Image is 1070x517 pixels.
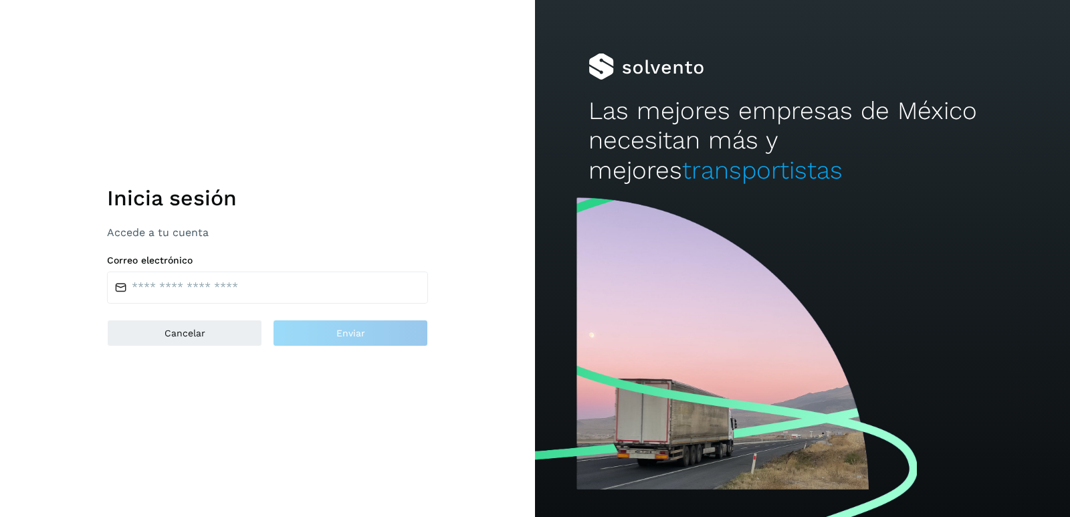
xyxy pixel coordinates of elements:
span: transportistas [682,156,843,185]
span: Enviar [336,328,365,338]
h2: Las mejores empresas de México necesitan más y mejores [588,96,1016,185]
p: Accede a tu cuenta [107,226,428,239]
button: Cancelar [107,320,262,346]
h1: Inicia sesión [107,185,428,211]
button: Enviar [273,320,428,346]
span: Cancelar [165,328,205,338]
label: Correo electrónico [107,255,428,266]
